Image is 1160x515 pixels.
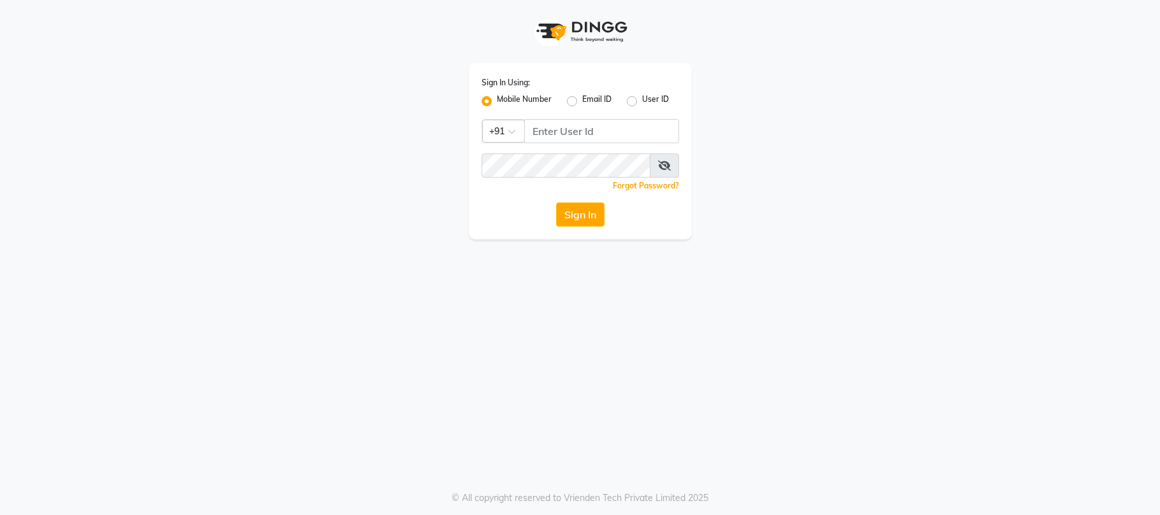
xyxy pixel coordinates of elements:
[556,202,605,227] button: Sign In
[497,94,552,109] label: Mobile Number
[582,94,612,109] label: Email ID
[529,13,631,50] img: logo1.svg
[482,153,650,178] input: Username
[642,94,669,109] label: User ID
[524,119,679,143] input: Username
[613,181,679,190] a: Forgot Password?
[482,77,530,88] label: Sign In Using:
